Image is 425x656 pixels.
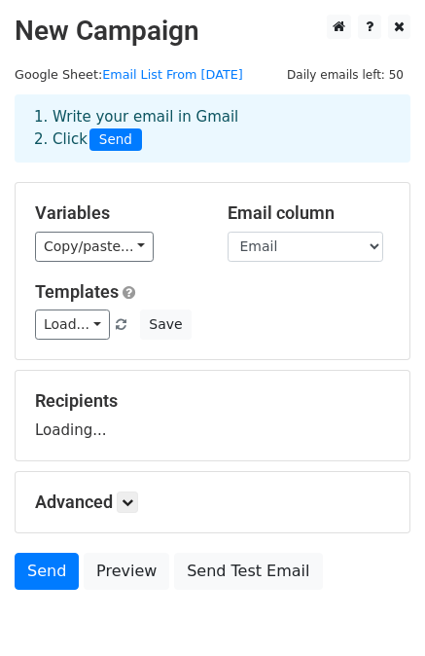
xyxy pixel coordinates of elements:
div: Loading... [35,390,390,441]
small: Google Sheet: [15,67,243,82]
div: 1. Write your email in Gmail 2. Click [19,106,406,151]
span: Daily emails left: 50 [280,64,410,86]
h5: Email column [228,202,391,224]
h5: Variables [35,202,198,224]
a: Templates [35,281,119,302]
a: Copy/paste... [35,232,154,262]
a: Send Test Email [174,553,322,590]
h2: New Campaign [15,15,410,48]
a: Daily emails left: 50 [280,67,410,82]
h5: Advanced [35,492,390,513]
a: Email List From [DATE] [102,67,243,82]
h5: Recipients [35,390,390,412]
a: Send [15,553,79,590]
button: Save [140,310,191,340]
span: Send [89,128,142,152]
a: Preview [84,553,169,590]
a: Load... [35,310,110,340]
